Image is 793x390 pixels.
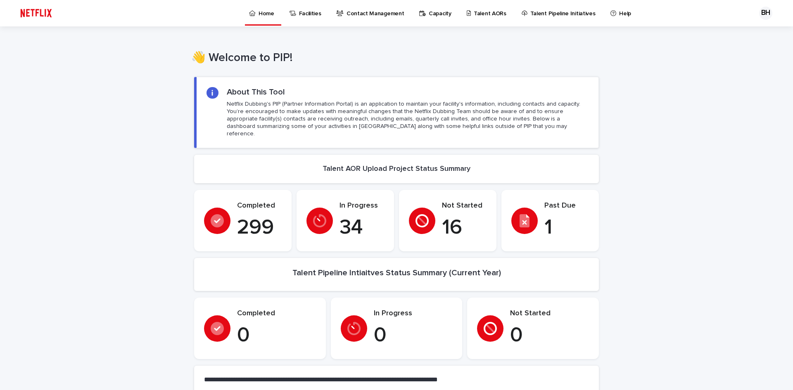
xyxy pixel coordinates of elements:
p: Netflix Dubbing's PIP (Partner Information Portal) is an application to maintain your facility's ... [227,100,589,138]
p: In Progress [374,309,453,318]
p: Not Started [510,309,589,318]
p: Past Due [544,201,589,210]
p: Not Started [442,201,487,210]
h2: Talent AOR Upload Project Status Summary [323,165,470,174]
p: In Progress [340,201,384,210]
h2: About This Tool [227,87,285,97]
img: ifQbXi3ZQGMSEF7WDB7W [17,5,56,21]
h1: 👋 Welcome to PIP! [191,51,596,65]
h2: Talent Pipeline Intiaitves Status Summary (Current Year) [292,268,501,278]
div: BH [759,7,772,20]
p: 299 [237,215,282,240]
p: 16 [442,215,487,240]
p: 0 [510,323,589,348]
p: 0 [237,323,316,348]
p: 1 [544,215,589,240]
p: Completed [237,309,316,318]
p: 34 [340,215,384,240]
p: Completed [237,201,282,210]
p: 0 [374,323,453,348]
